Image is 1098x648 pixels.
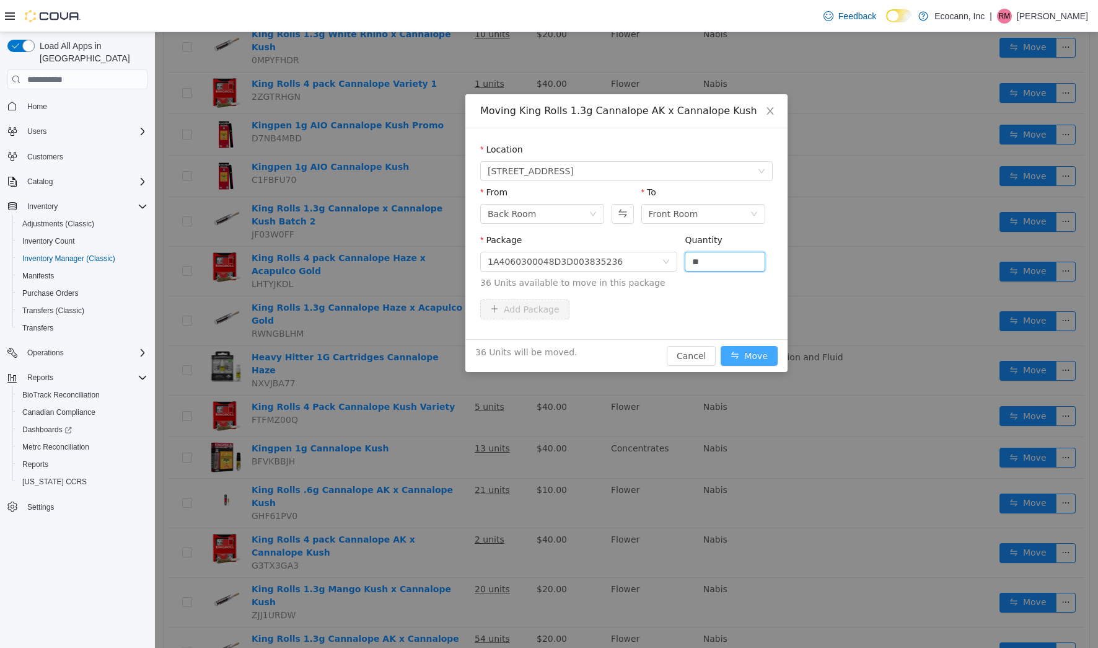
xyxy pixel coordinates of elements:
button: Inventory Manager (Classic) [12,250,152,267]
span: Canadian Compliance [22,407,95,417]
a: Inventory Manager (Classic) [17,251,120,266]
span: Customers [22,149,147,164]
span: Manifests [22,271,54,281]
span: Inventory [27,202,58,211]
button: Close [598,62,633,97]
a: BioTrack Reconciliation [17,388,105,402]
span: Canadian Compliance [17,405,147,420]
i: icon: close [610,74,620,84]
nav: Complex example [7,92,147,548]
span: Inventory Count [17,234,147,249]
input: Quantity [530,220,610,239]
button: Swap [457,172,478,192]
button: Catalog [2,173,152,190]
span: Reports [22,370,147,385]
span: Adjustments (Classic) [17,216,147,231]
p: | [990,9,992,24]
div: 1A4060300048D3D003835236 [333,220,468,239]
span: Users [27,126,46,136]
i: icon: down [603,135,610,144]
button: Metrc Reconciliation [12,438,152,456]
span: Catalog [27,177,53,187]
a: Feedback [819,4,881,29]
span: Reports [17,457,147,472]
button: Reports [2,369,152,386]
span: 36 Units available to move in this package [325,244,618,257]
a: Transfers [17,321,58,335]
div: Moving King Rolls 1.3g Cannalope AK x Cannalope Kush [325,72,618,86]
span: Metrc Reconciliation [22,442,89,452]
a: Dashboards [17,422,77,437]
button: Inventory [22,199,63,214]
button: Canadian Compliance [12,404,152,421]
span: Inventory Manager (Classic) [17,251,147,266]
input: Dark Mode [886,9,912,22]
span: Transfers (Classic) [17,303,147,318]
span: RM [999,9,1011,24]
span: Adjustments (Classic) [22,219,94,229]
button: Catalog [22,174,58,189]
div: Front Room [494,172,543,191]
span: Dark Mode [886,22,887,23]
button: Inventory Count [12,233,152,250]
button: [US_STATE] CCRS [12,473,152,490]
a: [US_STATE] CCRS [17,474,92,489]
a: Settings [22,500,59,515]
a: Customers [22,149,68,164]
label: To [486,155,501,165]
span: Dashboards [22,425,72,435]
a: Adjustments (Classic) [17,216,99,231]
button: Cancel [512,314,561,334]
img: Cova [25,10,81,22]
a: Canadian Compliance [17,405,100,420]
span: [US_STATE] CCRS [22,477,87,487]
label: Location [325,112,368,122]
span: Transfers [17,321,147,335]
button: Customers [2,148,152,166]
a: Manifests [17,269,59,283]
button: Reports [12,456,152,473]
span: Catalog [22,174,147,189]
span: Inventory Count [22,236,75,246]
span: Operations [22,345,147,360]
span: BioTrack Reconciliation [22,390,100,400]
button: Reports [22,370,58,385]
label: From [325,155,353,165]
span: 306 F St [333,130,419,148]
button: Adjustments (Classic) [12,215,152,233]
a: Metrc Reconciliation [17,440,94,455]
button: Inventory [2,198,152,215]
i: icon: down [434,178,442,187]
span: Manifests [17,269,147,283]
div: Back Room [333,172,381,191]
button: Transfers (Classic) [12,302,152,319]
button: Manifests [12,267,152,285]
button: Settings [2,498,152,516]
span: Reports [22,459,48,469]
span: Home [27,102,47,112]
button: Operations [2,344,152,362]
label: Package [325,203,367,213]
div: Ray Markland [997,9,1012,24]
button: Home [2,97,152,115]
p: [PERSON_NAME] [1017,9,1088,24]
a: Reports [17,457,53,472]
span: Operations [27,348,64,358]
label: Quantity [530,203,568,213]
span: Inventory [22,199,147,214]
span: Load All Apps in [GEOGRAPHIC_DATA] [35,40,147,64]
span: Inventory Manager (Classic) [22,254,115,264]
span: BioTrack Reconciliation [17,388,147,402]
button: Transfers [12,319,152,337]
span: Washington CCRS [17,474,147,489]
a: Purchase Orders [17,286,84,301]
span: Feedback [838,10,876,22]
button: Users [2,123,152,140]
i: icon: down [595,178,603,187]
a: Home [22,99,52,114]
a: Transfers (Classic) [17,303,89,318]
button: Purchase Orders [12,285,152,302]
span: Home [22,98,147,113]
span: Purchase Orders [22,288,79,298]
span: Settings [22,499,147,515]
